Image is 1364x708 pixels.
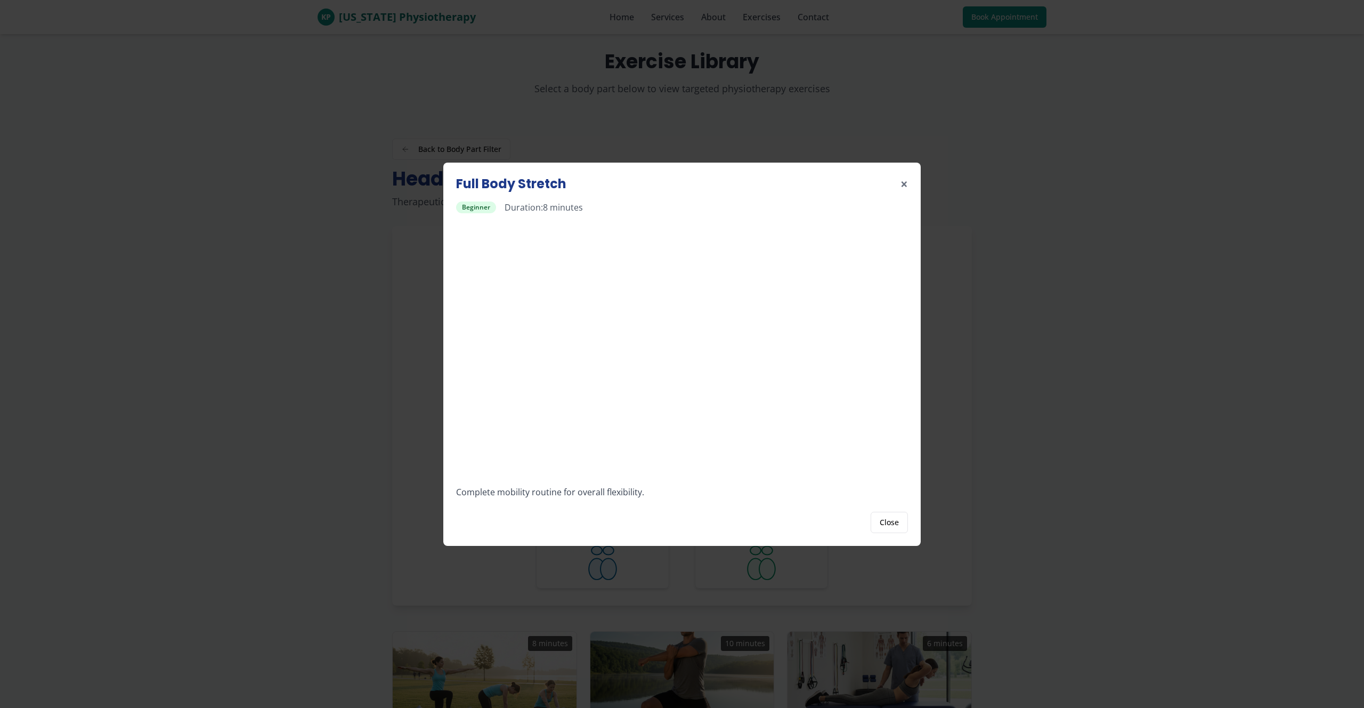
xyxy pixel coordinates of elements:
h3: Full Body Stretch [456,175,566,192]
button: Close video modal [900,175,908,192]
span: Duration: 8 minutes [505,201,583,214]
div: Beginner [456,202,496,213]
p: Complete mobility routine for overall flexibility. [456,485,908,499]
iframe: Full Body Stretch [456,222,908,477]
button: Close [871,512,908,533]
